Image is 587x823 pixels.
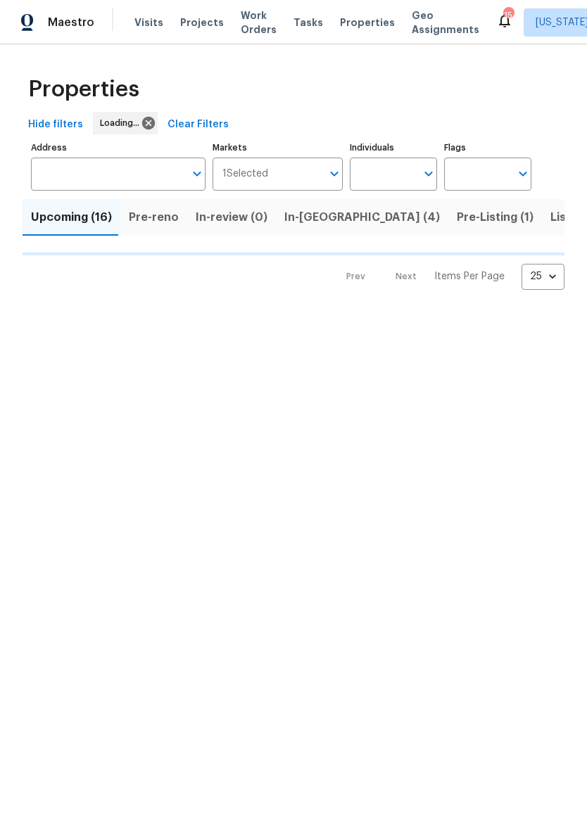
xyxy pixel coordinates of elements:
[28,116,83,134] span: Hide filters
[222,168,268,180] span: 1 Selected
[419,164,438,184] button: Open
[293,18,323,27] span: Tasks
[100,116,145,130] span: Loading...
[434,269,505,283] p: Items Per Page
[412,8,479,37] span: Geo Assignments
[180,15,224,30] span: Projects
[93,112,158,134] div: Loading...
[134,15,163,30] span: Visits
[340,15,395,30] span: Properties
[324,164,344,184] button: Open
[333,264,564,290] nav: Pagination Navigation
[168,116,229,134] span: Clear Filters
[350,143,437,152] label: Individuals
[48,15,94,30] span: Maestro
[213,143,343,152] label: Markets
[513,164,533,184] button: Open
[162,112,234,138] button: Clear Filters
[23,112,89,138] button: Hide filters
[31,143,206,152] label: Address
[457,208,534,227] span: Pre-Listing (1)
[187,164,207,184] button: Open
[503,8,513,23] div: 15
[522,258,564,295] div: 25
[444,143,531,152] label: Flags
[196,208,267,227] span: In-review (0)
[28,82,139,96] span: Properties
[241,8,277,37] span: Work Orders
[31,208,112,227] span: Upcoming (16)
[284,208,440,227] span: In-[GEOGRAPHIC_DATA] (4)
[129,208,179,227] span: Pre-reno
